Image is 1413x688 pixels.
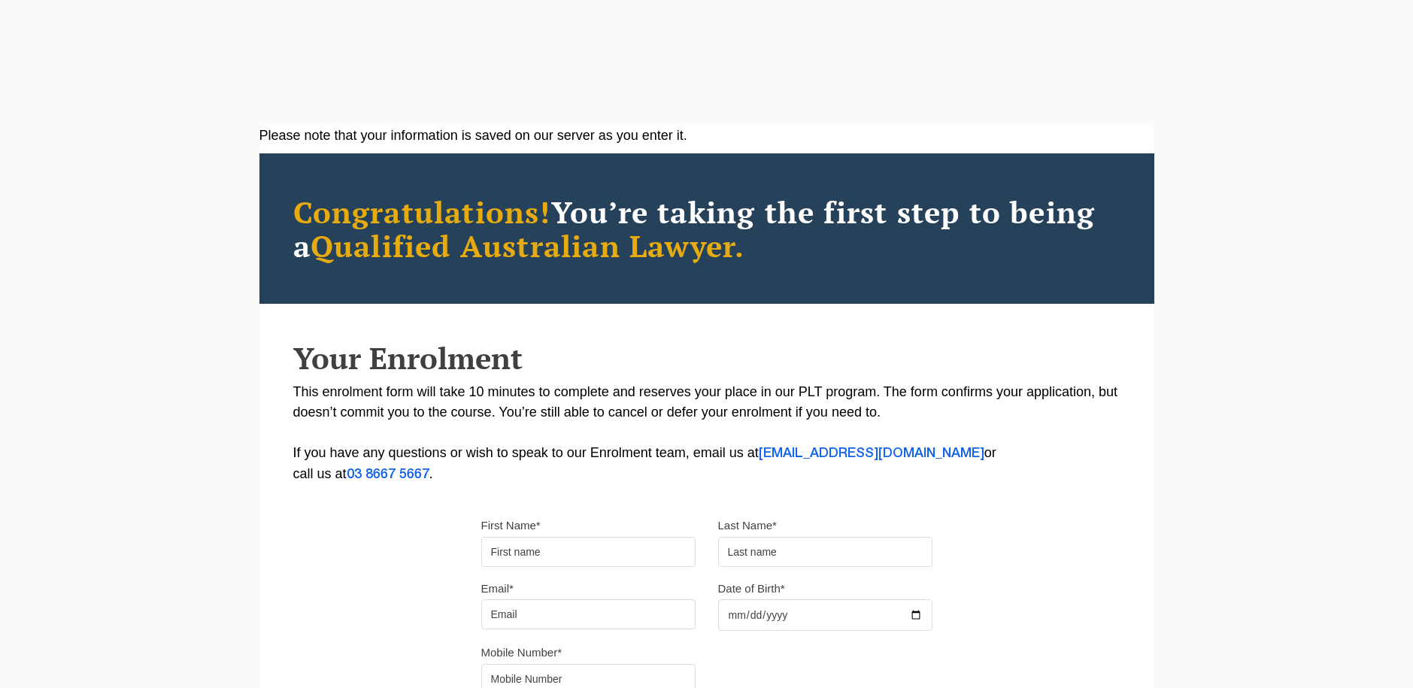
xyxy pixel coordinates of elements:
label: Last Name* [718,518,777,533]
div: Please note that your information is saved on our server as you enter it. [259,126,1154,146]
input: Email [481,599,696,629]
span: Congratulations! [293,192,551,232]
h2: Your Enrolment [293,341,1120,374]
h2: You’re taking the first step to being a [293,195,1120,262]
label: Date of Birth* [718,581,785,596]
a: [EMAIL_ADDRESS][DOMAIN_NAME] [759,447,984,459]
input: Last name [718,537,932,567]
p: This enrolment form will take 10 minutes to complete and reserves your place in our PLT program. ... [293,382,1120,485]
span: Qualified Australian Lawyer. [311,226,745,265]
a: 03 8667 5667 [347,468,429,480]
label: First Name* [481,518,541,533]
input: First name [481,537,696,567]
label: Email* [481,581,514,596]
label: Mobile Number* [481,645,562,660]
